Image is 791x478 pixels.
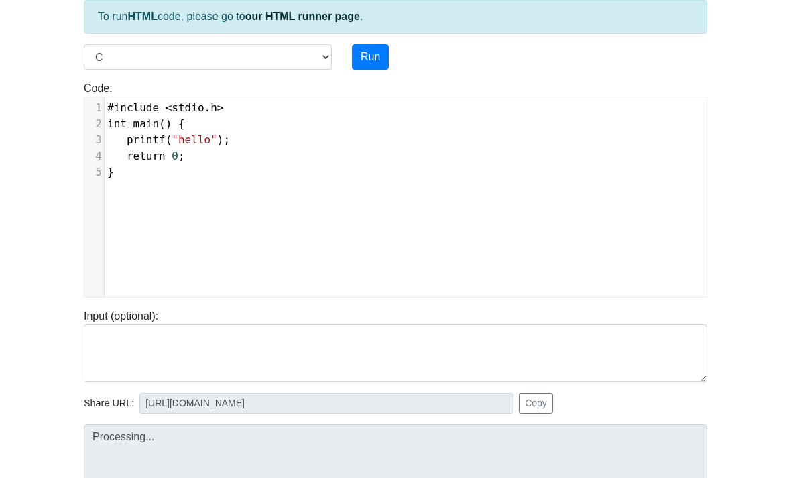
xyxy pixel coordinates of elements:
div: 3 [84,133,104,149]
div: Code: [74,81,717,298]
div: To run code, please go to . [84,1,707,34]
div: Input (optional): [74,309,717,383]
span: main [133,118,160,131]
span: > [217,102,224,115]
span: ( ); [107,134,230,147]
button: Run [352,45,389,70]
span: () { [107,118,185,131]
span: < [166,102,172,115]
span: . [107,102,224,115]
span: 0 [172,150,178,163]
span: ; [107,150,185,163]
div: 4 [84,149,104,165]
span: } [107,166,114,179]
span: h [210,102,217,115]
a: our HTML runner page [245,11,360,23]
div: 2 [84,117,104,133]
span: Share URL: [84,397,134,412]
span: stdio [172,102,204,115]
span: #include [107,102,159,115]
div: 1 [84,101,104,117]
input: No share available yet [139,394,513,414]
div: 5 [84,165,104,181]
span: return [127,150,166,163]
span: int [107,118,127,131]
span: printf [127,134,166,147]
span: "hello" [172,134,217,147]
strong: HTML [127,11,157,23]
button: Copy [519,394,553,414]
